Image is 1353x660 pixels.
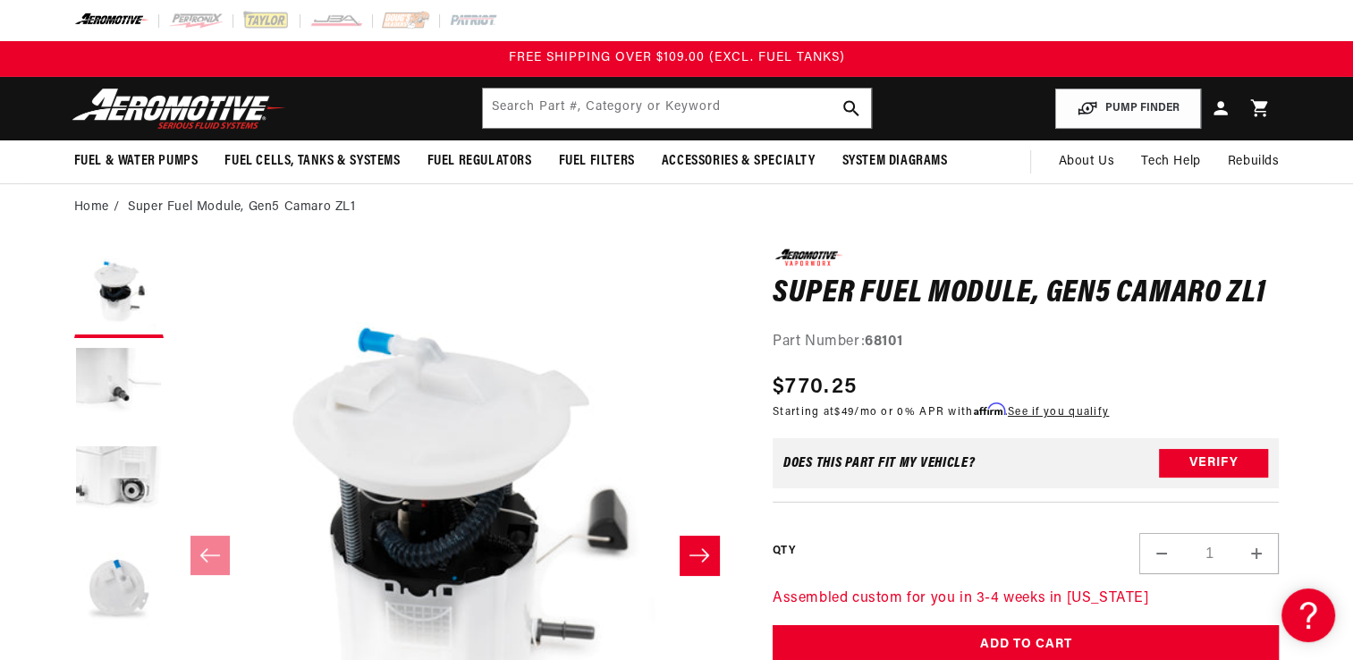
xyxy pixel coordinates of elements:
summary: Fuel Cells, Tanks & Systems [211,140,413,182]
span: System Diagrams [842,152,948,171]
button: Verify [1159,449,1268,478]
span: Tech Help [1141,152,1200,172]
button: search button [832,89,871,128]
strong: 68101 [865,334,902,349]
button: Load image 2 in gallery view [74,347,164,436]
span: Rebuilds [1228,152,1280,172]
summary: Fuel Regulators [414,140,545,182]
summary: Rebuilds [1214,140,1293,183]
a: Home [74,198,109,217]
button: Slide left [190,536,230,575]
span: Fuel Regulators [427,152,532,171]
span: Fuel & Water Pumps [74,152,199,171]
a: See if you qualify - Learn more about Affirm Financing (opens in modal) [1008,407,1109,418]
button: Load image 1 in gallery view [74,249,164,338]
input: Search by Part Number, Category or Keyword [483,89,871,128]
span: About Us [1058,155,1114,168]
summary: Tech Help [1128,140,1213,183]
summary: Fuel & Water Pumps [61,140,212,182]
span: $49 [834,407,854,418]
h1: Super Fuel Module, Gen5 Camaro ZL1 [773,280,1280,309]
button: Load image 4 in gallery view [74,544,164,633]
summary: Accessories & Specialty [648,140,829,182]
li: Super Fuel Module, Gen5 Camaro ZL1 [128,198,355,217]
a: About Us [1044,140,1128,183]
nav: breadcrumbs [74,198,1280,217]
p: Starting at /mo or 0% APR with . [773,403,1109,420]
p: Assembled custom for you in 3-4 weeks in [US_STATE] [773,588,1280,611]
img: Aeromotive [67,88,291,130]
summary: Fuel Filters [545,140,648,182]
div: Part Number: [773,331,1280,354]
span: Fuel Cells, Tanks & Systems [224,152,400,171]
button: Load image 3 in gallery view [74,445,164,535]
summary: System Diagrams [829,140,961,182]
label: QTY [773,544,795,559]
span: FREE SHIPPING OVER $109.00 (EXCL. FUEL TANKS) [509,51,845,64]
span: Accessories & Specialty [662,152,816,171]
div: Does This part fit My vehicle? [783,456,976,470]
span: Affirm [974,402,1005,416]
button: PUMP FINDER [1055,89,1201,129]
span: Fuel Filters [559,152,635,171]
button: Slide right [680,536,719,575]
span: $770.25 [773,371,857,403]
